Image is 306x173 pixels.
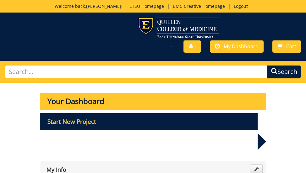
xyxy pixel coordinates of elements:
a: BMC Creative Homepage [170,3,228,9]
p: Welcome back, ! | | | [30,3,276,9]
a: My Dashboard [210,40,264,53]
p: Start New Project [40,113,258,130]
a: ETSU Homepage [126,3,167,9]
span: Cart [286,43,296,50]
a: Start New Project [40,119,258,125]
button: Search [267,65,301,79]
p: Your Dashboard [40,93,266,110]
img: ETSU logo [138,18,219,38]
a: Cart [272,40,301,53]
a: [PERSON_NAME] [86,3,121,9]
span: My Dashboard [224,43,259,50]
a: Logout [231,3,251,9]
input: Search... [5,65,267,79]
